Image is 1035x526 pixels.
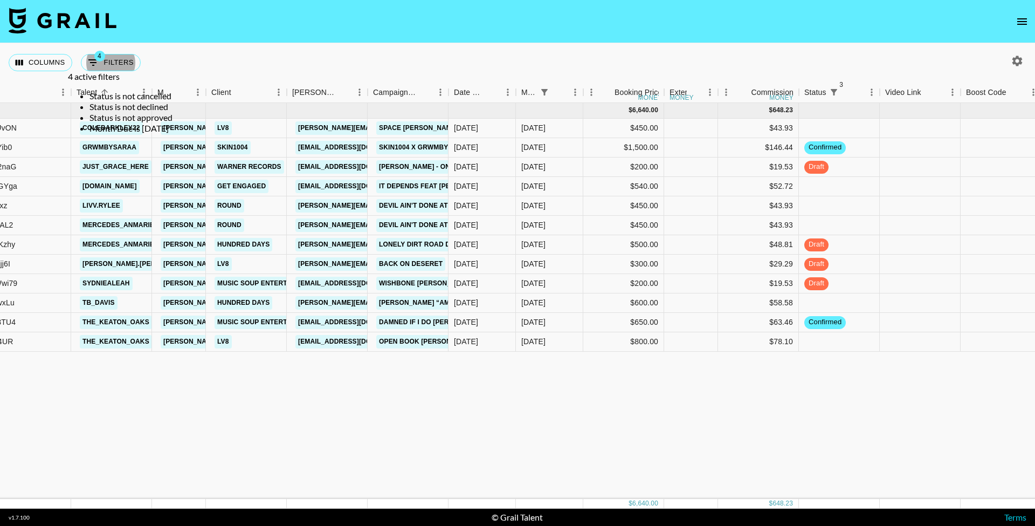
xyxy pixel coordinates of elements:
[454,200,478,211] div: 8/28/2025
[454,239,478,250] div: 8/27/2025
[615,82,662,103] div: Booking Price
[718,196,799,216] div: $43.93
[206,82,287,103] div: Client
[80,335,152,349] a: the_keaton_oaks
[966,82,1006,103] div: Boost Code
[638,94,663,101] div: money
[864,84,880,100] button: Menu
[583,196,664,216] div: $450.00
[583,235,664,255] div: $500.00
[89,112,172,123] li: Status is not approved
[521,297,546,308] div: Aug '25
[161,316,336,329] a: [PERSON_NAME][EMAIL_ADDRESS][DOMAIN_NAME]
[376,180,497,193] a: It Depends feat [PERSON_NAME]
[295,257,471,271] a: [PERSON_NAME][EMAIL_ADDRESS][DOMAIN_NAME]
[9,54,72,71] button: Select columns
[80,160,151,174] a: just_grace_here
[718,119,799,138] div: $43.93
[718,177,799,196] div: $52.72
[670,94,694,101] div: money
[751,82,793,103] div: Commission
[718,84,734,100] button: Menu
[583,332,664,352] div: $800.00
[632,499,658,508] div: 6,640.00
[376,141,496,154] a: SKIN1004 x grwmbysaraa 5 of 5
[80,180,140,193] a: [DOMAIN_NAME]
[629,106,632,115] div: $
[736,85,751,100] button: Sort
[687,85,702,100] button: Sort
[417,85,432,100] button: Sort
[521,239,546,250] div: Aug '25
[80,316,152,329] a: the_keaton_oaks
[718,158,799,177] div: $19.53
[161,218,336,232] a: [PERSON_NAME][EMAIL_ADDRESS][DOMAIN_NAME]
[583,177,664,196] div: $540.00
[271,84,287,100] button: Menu
[769,94,793,101] div: money
[80,277,133,290] a: sydniealeah
[161,277,336,290] a: [PERSON_NAME][EMAIL_ADDRESS][DOMAIN_NAME]
[772,499,793,508] div: 648.23
[804,240,829,250] span: draft
[583,216,664,235] div: $450.00
[769,499,773,508] div: $
[161,238,336,251] a: [PERSON_NAME][EMAIL_ADDRESS][DOMAIN_NAME]
[454,220,478,230] div: 8/28/2025
[583,119,664,138] div: $450.00
[521,317,546,327] div: Aug '25
[841,85,857,100] button: Sort
[521,82,537,103] div: Month Due
[80,257,198,271] a: [PERSON_NAME].[PERSON_NAME]
[80,218,161,232] a: mercedes_anmarie_
[804,317,846,327] span: confirmed
[376,296,466,310] a: [PERSON_NAME] “Ammo”
[454,336,478,347] div: 8/26/2025
[295,121,471,135] a: [PERSON_NAME][EMAIL_ADDRESS][DOMAIN_NAME]
[521,278,546,289] div: Aug '25
[295,335,416,349] a: [EMAIL_ADDRESS][DOMAIN_NAME]
[718,313,799,332] div: $63.46
[567,84,583,100] button: Menu
[80,199,123,213] a: livv.rylee
[718,255,799,274] div: $29.29
[537,85,552,100] div: 1 active filter
[295,199,471,213] a: [PERSON_NAME][EMAIL_ADDRESS][DOMAIN_NAME]
[583,158,664,177] div: $200.00
[215,335,232,349] a: LV8
[718,216,799,235] div: $43.93
[583,293,664,313] div: $600.00
[702,84,718,100] button: Menu
[295,296,471,310] a: [PERSON_NAME][EMAIL_ADDRESS][DOMAIN_NAME]
[231,85,246,100] button: Sort
[376,199,464,213] a: Devil Ain't Done Atlus
[89,101,172,112] li: Status is not declined
[769,106,773,115] div: $
[944,84,961,100] button: Menu
[804,162,829,172] span: draft
[295,160,416,174] a: [EMAIL_ADDRESS][DOMAIN_NAME]
[211,82,231,103] div: Client
[599,85,615,100] button: Sort
[9,514,30,521] div: v 1.7.100
[718,293,799,313] div: $58.58
[583,84,599,100] button: Menu
[804,82,826,103] div: Status
[68,71,172,134] div: 4 active filters
[516,82,583,103] div: Month Due
[376,277,475,290] a: Wishbone [PERSON_NAME]
[799,82,880,103] div: Status
[448,82,516,103] div: Date Created
[500,84,516,100] button: Menu
[215,180,268,193] a: Get Engaged
[454,122,478,133] div: 8/27/2025
[215,218,244,232] a: Round
[215,316,320,329] a: Music Soup Entertainment
[376,257,445,271] a: Back on Deseret
[161,160,336,174] a: [PERSON_NAME][EMAIL_ADDRESS][DOMAIN_NAME]
[583,255,664,274] div: $300.00
[215,160,284,174] a: Warner Records
[880,82,961,103] div: Video Link
[537,85,552,100] button: Show filters
[432,84,448,100] button: Menu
